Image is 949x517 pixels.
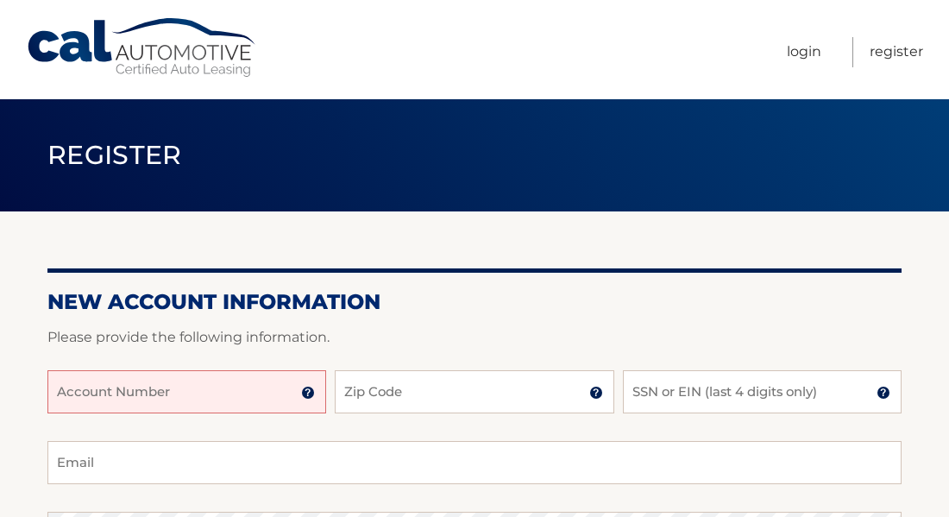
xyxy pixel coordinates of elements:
[47,325,902,350] p: Please provide the following information.
[47,289,902,315] h2: New Account Information
[870,37,923,67] a: Register
[301,386,315,400] img: tooltip.svg
[47,370,326,413] input: Account Number
[47,441,902,484] input: Email
[589,386,603,400] img: tooltip.svg
[877,386,890,400] img: tooltip.svg
[623,370,902,413] input: SSN or EIN (last 4 digits only)
[335,370,613,413] input: Zip Code
[47,139,182,171] span: Register
[787,37,821,67] a: Login
[26,17,259,79] a: Cal Automotive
